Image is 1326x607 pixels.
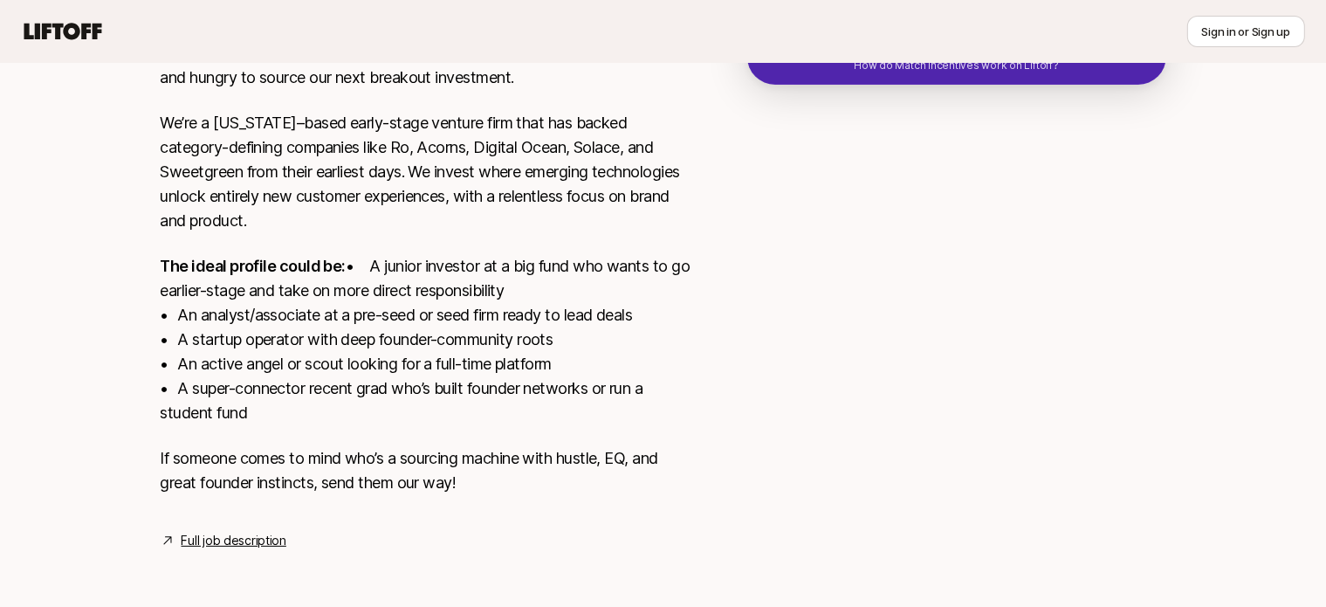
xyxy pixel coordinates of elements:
p: We’re a [US_STATE]–based early-stage venture firm that has backed category-defining companies lik... [161,111,691,233]
button: Sign in or Sign up [1187,16,1305,47]
strong: The ideal profile could be: [161,257,346,275]
a: Full job description [182,530,286,551]
p: How do Match Incentives work on Liftoff? [854,58,1058,73]
p: If someone comes to mind who’s a sourcing machine with hustle, EQ, and great founder instincts, s... [161,446,691,495]
p: • A junior investor at a big fund who wants to go earlier-stage and take on more direct responsib... [161,254,691,425]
